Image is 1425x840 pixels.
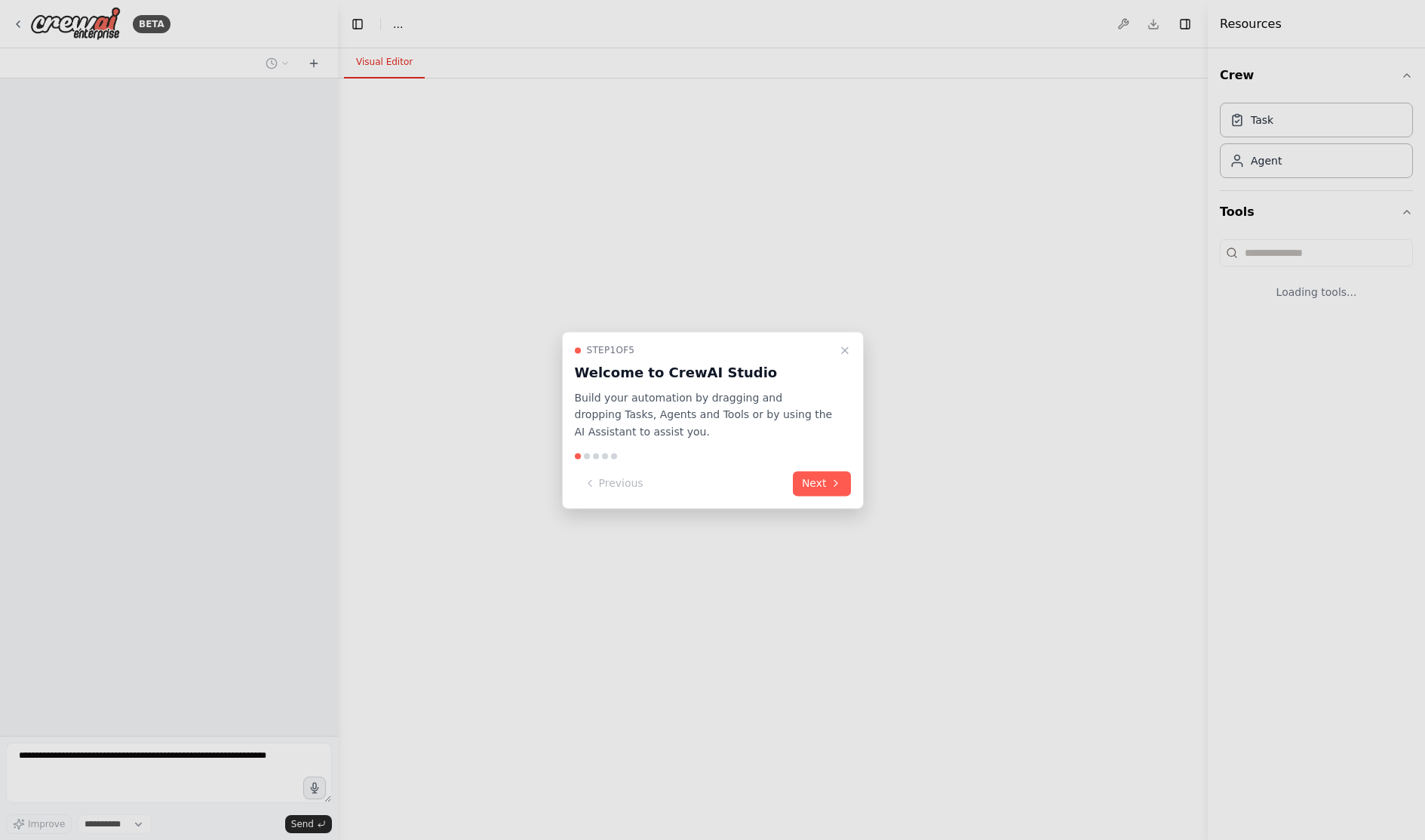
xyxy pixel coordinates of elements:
p: Build your automation by dragging and dropping Tasks, Agents and Tools or by using the AI Assista... [575,389,833,441]
button: Hide left sidebar [347,14,368,35]
span: Step 1 of 5 [587,344,635,356]
button: Next [793,471,851,496]
button: Close walkthrough [836,341,854,359]
button: Previous [575,471,653,496]
h3: Welcome to CrewAI Studio [575,362,833,383]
